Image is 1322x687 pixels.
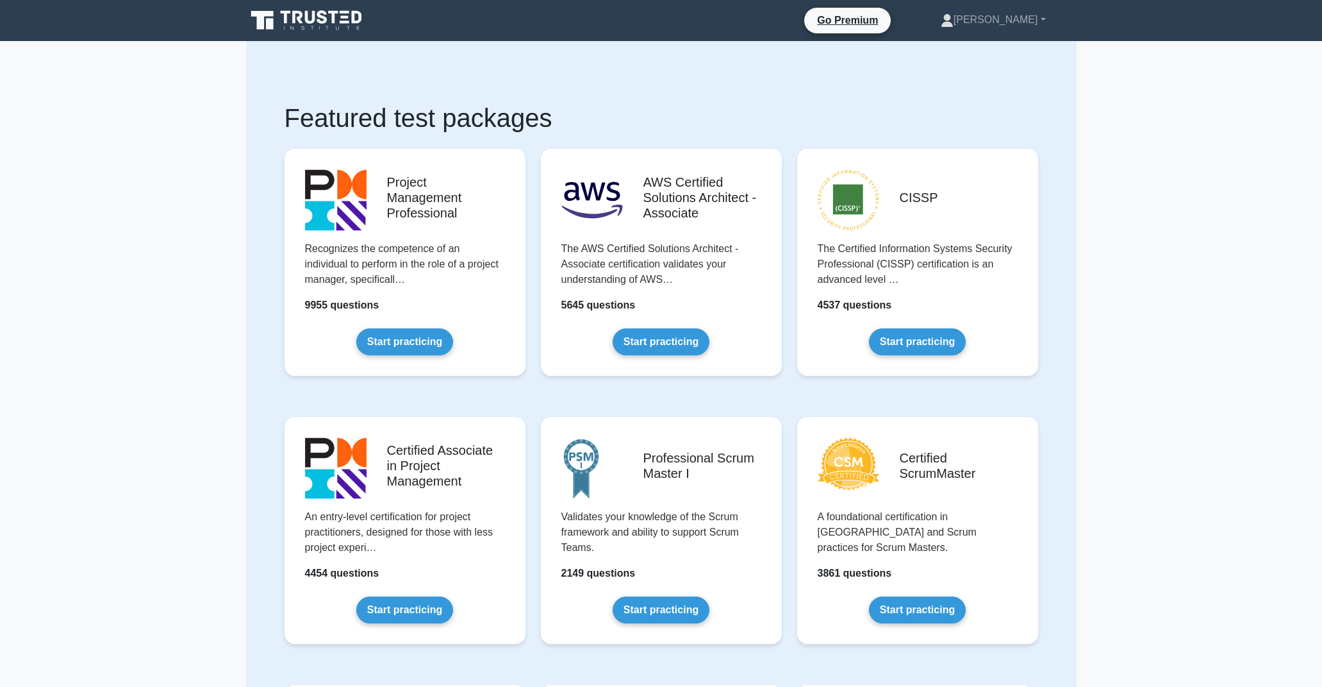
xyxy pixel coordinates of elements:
a: Start practicing [356,597,453,623]
a: Start practicing [613,597,709,623]
a: Go Premium [809,12,886,28]
a: Start practicing [869,328,966,355]
a: Start practicing [869,597,966,623]
a: [PERSON_NAME] [910,7,1077,33]
a: Start practicing [356,328,453,355]
a: Start practicing [613,328,709,355]
h1: Featured test packages [285,103,1038,133]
